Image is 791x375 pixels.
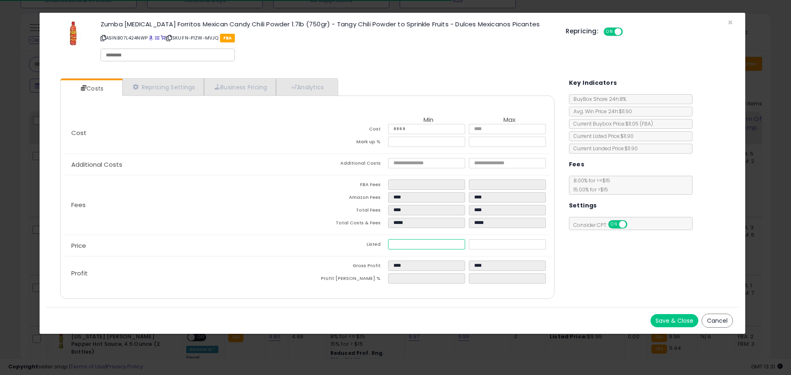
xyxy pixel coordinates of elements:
td: Listed [307,239,388,252]
a: Your listing only [161,35,165,41]
h5: Settings [569,200,597,211]
td: Mark up % [307,137,388,149]
span: ON [604,28,615,35]
img: 418a-1QAMdS._SL60_.jpg [61,21,86,46]
span: Avg. Win Price 24h: $11.90 [569,108,632,115]
span: Consider CPT: [569,221,638,228]
td: Gross Profit [307,261,388,273]
td: Cost [307,124,388,137]
span: Current Buybox Price: [569,120,653,127]
span: × [728,16,733,28]
span: OFF [626,221,639,228]
a: All offer listings [155,35,159,41]
p: Fees [65,202,307,208]
span: 8.00 % for <= $15 [569,177,610,193]
p: Additional Costs [65,161,307,168]
h3: Zumba [MEDICAL_DATA] Forritos Mexican Candy Chili Powder 1.7lb (750gr) - Tangy Chili Powder to Sp... [101,21,553,27]
td: Additional Costs [307,158,388,171]
a: Repricing Settings [122,79,204,95]
h5: Key Indicators [569,78,617,88]
span: Current Listed Price: $11.90 [569,133,634,140]
td: Total Fees [307,205,388,218]
th: Max [469,116,550,124]
button: Cancel [702,314,733,328]
span: BuyBox Share 24h: 8% [569,95,626,102]
span: Current Landed Price: $11.90 [569,145,638,152]
span: ( FBA ) [640,120,653,127]
a: Analytics [276,79,337,95]
span: $11.05 [625,120,653,127]
th: Min [388,116,469,124]
p: ASIN: B07L424NWP | SKU: FN-P1ZW-MVJQ [101,31,553,44]
a: BuyBox page [149,35,153,41]
td: Profit [PERSON_NAME] % [307,273,388,286]
a: Costs [61,80,122,97]
span: 15.00 % for > $15 [569,186,608,193]
td: Total Costs & Fees [307,218,388,231]
h5: Fees [569,159,585,170]
p: Cost [65,130,307,136]
button: Save & Close [651,314,698,327]
span: OFF [622,28,635,35]
td: Amazon Fees [307,192,388,205]
p: Price [65,242,307,249]
span: FBA [220,34,235,42]
h5: Repricing: [566,28,599,35]
span: ON [609,221,619,228]
p: Profit [65,270,307,277]
a: Business Pricing [204,79,276,95]
td: FBA Fees [307,179,388,192]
